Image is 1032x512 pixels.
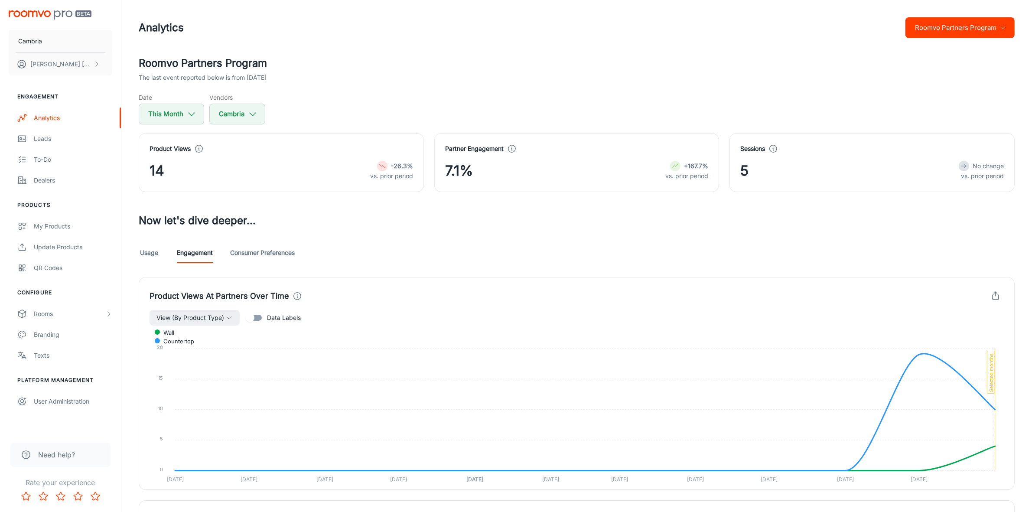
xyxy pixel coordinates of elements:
span: Wall [157,329,174,336]
h4: Product Views At Partners Over Time [150,290,289,302]
p: vs. prior period [370,171,413,181]
button: [PERSON_NAME] [PERSON_NAME] [9,53,112,75]
div: Analytics [34,113,112,123]
div: Leads [34,134,112,143]
p: [PERSON_NAME] [PERSON_NAME] [30,59,91,69]
tspan: 10 [158,405,163,411]
div: User Administration [34,397,112,406]
button: Roomvo Partners Program [905,17,1015,38]
tspan: [DATE] [761,476,778,483]
h2: Roomvo Partners Program [139,55,1015,71]
tspan: [DATE] [167,476,184,483]
button: This Month [139,104,204,124]
p: Cambria [18,36,42,46]
h4: Partner Engagement [445,144,504,153]
div: Texts [34,351,112,360]
tspan: 0 [160,466,163,473]
tspan: [DATE] [466,476,483,483]
div: Update Products [34,242,112,252]
h5: Date [139,93,204,102]
span: Data Labels [267,313,301,323]
button: View (By Product Type) [150,310,240,326]
span: Need help? [38,450,75,460]
strong: +167.7% [684,162,708,170]
h5: Vendors [209,93,265,102]
span: Countertop [157,337,194,345]
h3: Now let's dive deeper... [139,213,1015,228]
span: 14 [150,160,164,181]
p: vs. prior period [665,171,708,181]
img: Roomvo PRO Beta [9,10,91,20]
tspan: [DATE] [911,476,928,483]
tspan: 15 [158,375,163,381]
div: My Products [34,222,112,231]
button: Rate 1 star [17,488,35,505]
h4: Sessions [740,144,765,153]
a: Consumer Preferences [230,242,295,263]
tspan: [DATE] [390,476,407,483]
div: QR Codes [34,263,112,273]
button: Rate 2 star [35,488,52,505]
p: The last event reported below is from [DATE] [139,73,267,82]
tspan: 20 [157,344,163,350]
button: Rate 5 star [87,488,104,505]
div: To-do [34,155,112,164]
span: 7.1% [445,160,473,181]
button: Cambria [209,104,265,124]
div: Dealers [34,176,112,185]
tspan: [DATE] [316,476,333,483]
span: 5 [740,160,749,181]
p: Rate your experience [7,477,114,488]
span: No change [973,162,1004,170]
tspan: [DATE] [837,476,854,483]
div: Branding [34,330,112,339]
button: Cambria [9,30,112,52]
a: Usage [139,242,160,263]
button: Rate 3 star [52,488,69,505]
tspan: [DATE] [611,476,628,483]
p: vs. prior period [959,171,1004,181]
tspan: [DATE] [687,476,704,483]
span: View (By Product Type) [156,313,224,323]
a: Engagement [177,242,213,263]
h4: Product Views [150,144,191,153]
tspan: [DATE] [241,476,257,483]
tspan: 5 [160,436,163,442]
h1: Analytics [139,20,184,36]
button: Rate 4 star [69,488,87,505]
div: Rooms [34,309,105,319]
strong: -26.3% [391,162,413,170]
tspan: [DATE] [542,476,559,483]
